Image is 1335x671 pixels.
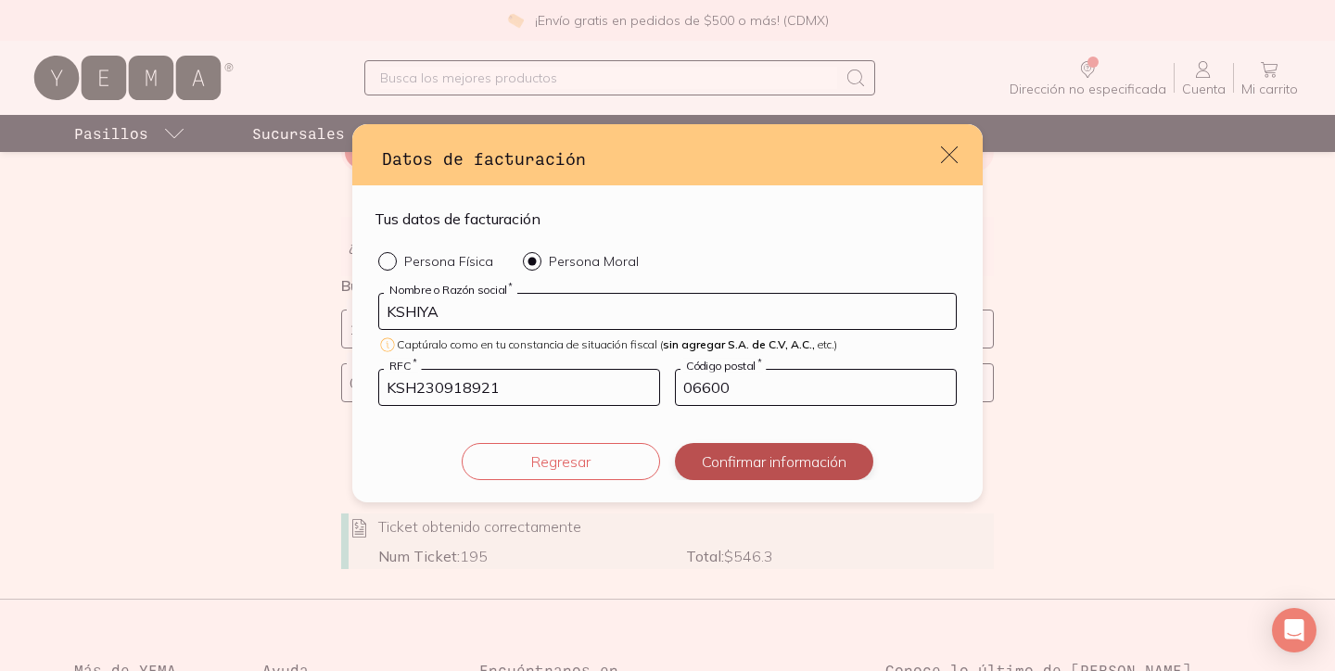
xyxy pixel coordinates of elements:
p: Persona Física [404,253,493,270]
h4: Tus datos de facturación [375,208,540,230]
label: RFC [384,359,422,373]
div: Open Intercom Messenger [1272,608,1316,652]
label: Nombre o Razón social [384,283,517,297]
p: Persona Moral [549,253,639,270]
button: Regresar [462,443,660,480]
span: sin agregar S.A. de C.V, A.C., [663,337,815,351]
h3: Datos de facturación [382,146,938,171]
button: Confirmar información [675,443,873,480]
div: default [352,124,983,502]
label: Código postal [680,359,766,373]
span: Captúralo como en tu constancia de situación fiscal ( etc.) [397,337,837,351]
